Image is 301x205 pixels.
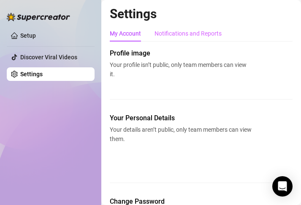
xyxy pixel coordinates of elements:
a: Setup [20,32,36,39]
span: Your details aren’t public, only team members can view them. [110,125,252,144]
span: Your profile isn’t public, only team members can view it. [110,60,252,79]
a: Discover Viral Videos [20,54,77,61]
img: logo-BBDzfeDw.svg [7,13,70,21]
h2: Settings [110,6,293,22]
div: My Account [110,29,141,38]
div: Notifications and Reports [155,29,222,38]
span: Your Personal Details [110,113,252,123]
div: Open Intercom Messenger [272,176,293,197]
span: Profile image [110,48,252,58]
a: Settings [20,71,43,78]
